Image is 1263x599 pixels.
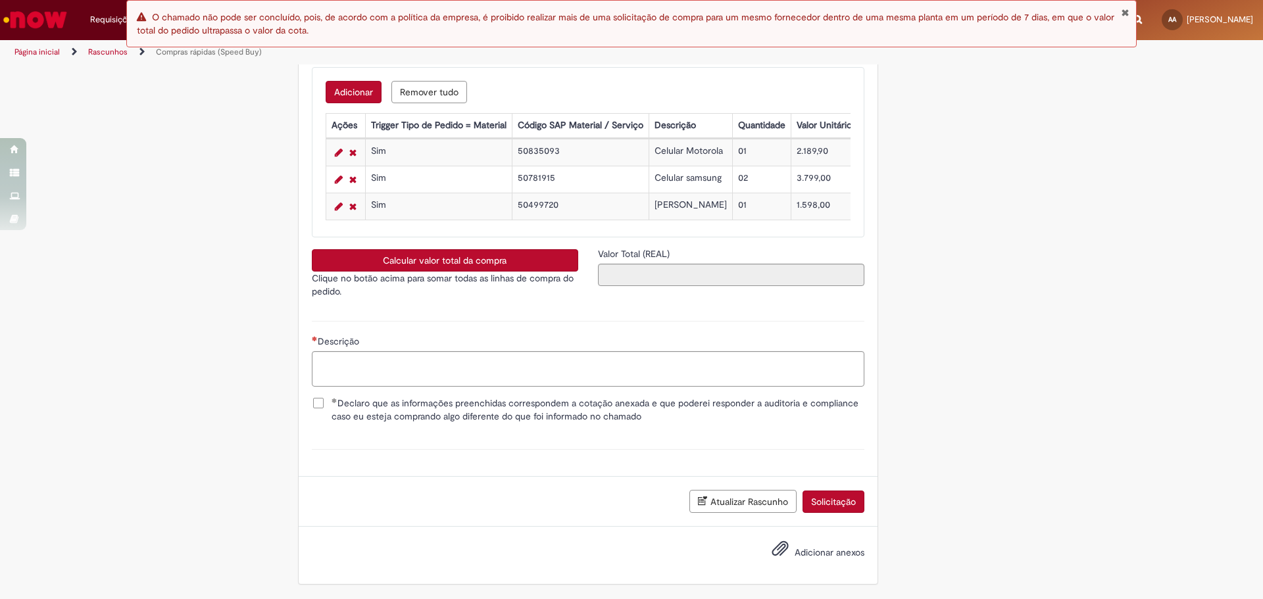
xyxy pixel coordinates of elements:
[326,114,365,138] th: Ações
[732,114,791,138] th: Quantidade
[346,172,360,187] a: Remover linha 2
[512,166,649,193] td: 50781915
[649,193,732,220] td: [PERSON_NAME]
[791,193,857,220] td: 1.598,00
[156,47,262,57] a: Compras rápidas (Speed Buy)
[1187,14,1253,25] span: [PERSON_NAME]
[1168,15,1176,24] span: AA
[90,13,136,26] span: Requisições
[795,546,864,558] span: Adicionar anexos
[312,249,578,272] button: Calcular valor total da compra
[14,47,60,57] a: Página inicial
[649,139,732,166] td: Celular Motorola
[332,199,346,214] a: Editar Linha 3
[346,145,360,160] a: Remover linha 1
[332,172,346,187] a: Editar Linha 2
[365,139,512,166] td: Sim
[365,193,512,220] td: Sim
[88,47,128,57] a: Rascunhos
[312,351,864,387] textarea: Descrição
[326,81,382,103] button: Add a row for Lista de Itens
[332,398,337,403] span: Obrigatório Preenchido
[312,272,578,298] p: Clique no botão acima para somar todas as linhas de compra do pedido.
[346,199,360,214] a: Remover linha 3
[1,7,69,33] img: ServiceNow
[649,166,732,193] td: Celular samsung
[391,81,467,103] button: Remove all rows for Lista de Itens
[365,114,512,138] th: Trigger Tipo de Pedido = Material
[332,145,346,160] a: Editar Linha 1
[312,336,318,341] span: Necessários
[803,491,864,513] button: Solicitação
[689,490,797,513] button: Atualizar Rascunho
[732,193,791,220] td: 01
[10,40,832,64] ul: Trilhas de página
[791,166,857,193] td: 3.799,00
[332,396,864,423] span: Declaro que as informações preenchidas correspondem a cotação anexada e que poderei responder a a...
[649,114,732,138] th: Descrição
[598,264,864,286] input: Valor Total (REAL)
[512,193,649,220] td: 50499720
[768,537,792,567] button: Adicionar anexos
[512,139,649,166] td: 50835093
[732,166,791,193] td: 02
[791,114,857,138] th: Valor Unitário
[791,139,857,166] td: 2.189,90
[512,114,649,138] th: Código SAP Material / Serviço
[365,166,512,193] td: Sim
[318,335,362,347] span: Descrição
[598,248,672,260] span: Somente leitura - Valor Total (REAL)
[1121,7,1129,18] button: Fechar Notificação
[732,139,791,166] td: 01
[137,11,1114,36] span: O chamado não pode ser concluído, pois, de acordo com a política da empresa, é proibido realizar ...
